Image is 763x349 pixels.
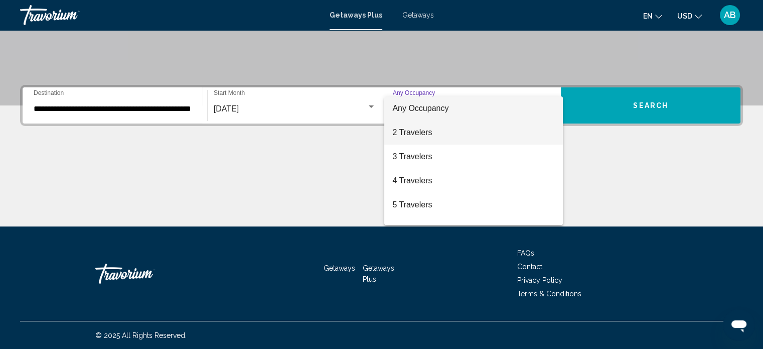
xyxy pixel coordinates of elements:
span: 4 Travelers [392,169,555,193]
span: 5 Travelers [392,193,555,217]
span: 3 Travelers [392,145,555,169]
span: 2 Travelers [392,121,555,145]
iframe: Button to launch messaging window [723,309,755,341]
span: 6 Travelers [392,217,555,241]
span: Any Occupancy [392,104,448,112]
